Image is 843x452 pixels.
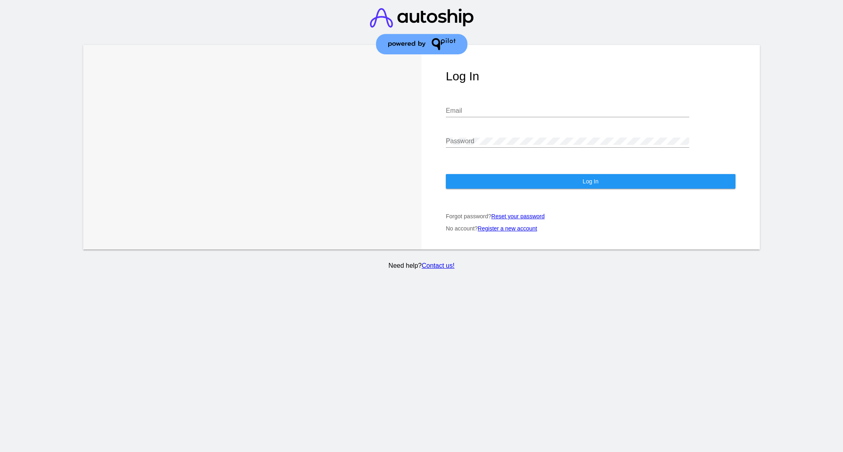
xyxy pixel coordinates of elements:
[478,225,537,232] a: Register a new account
[446,69,735,83] h1: Log In
[446,225,735,232] p: No account?
[82,262,761,269] p: Need help?
[583,178,598,185] span: Log In
[421,262,454,269] a: Contact us!
[446,107,689,114] input: Email
[491,213,545,220] a: Reset your password
[446,174,735,189] button: Log In
[446,213,735,220] p: Forgot password?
